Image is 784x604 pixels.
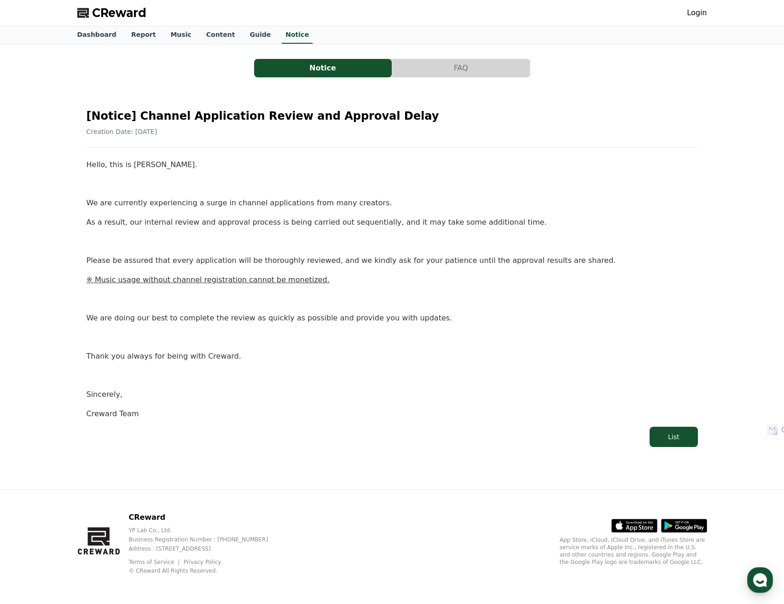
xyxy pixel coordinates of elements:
[92,6,146,20] span: CReward
[87,216,698,228] p: As a result, our internal review and approval process is being carried out sequentially, and it m...
[87,109,698,123] h2: [Notice] Channel Application Review and Approval Delay
[87,159,698,171] p: Hello, this is [PERSON_NAME].
[128,527,283,534] p: YP Lab Co., Ltd.
[136,306,159,313] span: Settings
[77,6,146,20] a: CReward
[87,255,698,267] p: Please be assured that every application will be thoroughly reviewed, and we kindly ask for your ...
[128,559,181,565] a: Terms of Service
[87,197,698,209] p: We are currently experiencing a surge in channel applications from many creators.
[668,432,679,441] div: List
[61,292,119,315] a: Messages
[163,26,198,44] a: Music
[87,350,698,362] p: Thank you always for being with Creward.
[87,128,157,135] span: Creation Date: [DATE]
[254,59,392,77] button: Notice
[199,26,243,44] a: Content
[650,427,697,447] button: List
[128,512,283,523] p: CReward
[87,275,330,284] u: ※ Music usage without channel registration cannot be monetized.
[687,7,707,18] a: Login
[119,292,177,315] a: Settings
[87,312,698,324] p: We are doing our best to complete the review as quickly as possible and provide you with updates.
[128,536,283,543] p: Business Registration Number : [PHONE_NUMBER]
[392,59,530,77] button: FAQ
[76,306,104,314] span: Messages
[282,26,313,44] a: Notice
[184,559,221,565] a: Privacy Policy
[560,536,707,566] p: App Store, iCloud, iCloud Drive, and iTunes Store are service marks of Apple Inc., registered in ...
[87,427,698,447] a: List
[124,26,163,44] a: Report
[3,292,61,315] a: Home
[87,389,698,401] p: Sincerely,
[23,306,40,313] span: Home
[128,567,283,575] p: © CReward All Rights Reserved.
[128,545,283,552] p: Address : [STREET_ADDRESS]
[242,26,278,44] a: Guide
[87,408,698,420] p: Creward Team
[70,26,124,44] a: Dashboard
[392,59,530,77] a: FAQ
